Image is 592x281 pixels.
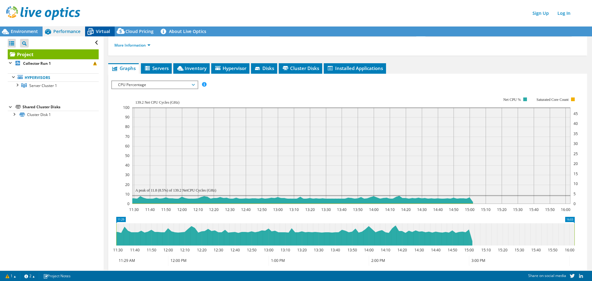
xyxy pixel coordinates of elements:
[127,201,129,206] text: 0
[573,181,578,186] text: 10
[481,247,491,253] text: 15:10
[197,247,207,253] text: 12:20
[513,207,523,212] text: 15:30
[431,247,441,253] text: 14:40
[515,247,524,253] text: 15:30
[123,105,129,110] text: 100
[8,73,99,81] a: Hypervisors
[161,207,171,212] text: 11:50
[464,247,474,253] text: 15:00
[433,207,443,212] text: 14:40
[314,247,323,253] text: 13:30
[337,207,347,212] text: 13:40
[264,247,273,253] text: 13:00
[531,247,541,253] text: 15:40
[573,151,578,156] text: 25
[147,247,156,253] text: 11:50
[417,207,427,212] text: 14:30
[331,247,340,253] text: 13:40
[573,171,578,176] text: 15
[8,49,99,59] a: Project
[209,207,219,212] text: 12:20
[257,207,267,212] text: 12:50
[176,65,207,71] span: Inventory
[113,247,123,253] text: 11:30
[465,207,475,212] text: 15:00
[145,207,155,212] text: 11:40
[481,207,491,212] text: 15:10
[414,247,424,253] text: 14:30
[111,65,136,71] span: Graphs
[20,272,39,280] a: 2
[573,141,578,146] text: 30
[397,247,407,253] text: 14:20
[177,207,187,212] text: 12:00
[158,27,211,36] a: About Live Optics
[125,153,129,158] text: 50
[385,207,395,212] text: 14:10
[29,83,57,88] span: Server Cluster 1
[6,6,80,20] img: live_optics_svg.svg
[125,163,129,168] text: 40
[225,207,235,212] text: 12:30
[214,65,246,71] span: Hypervisor
[573,131,578,136] text: 35
[281,247,290,253] text: 13:10
[115,81,194,89] span: CPU Percentage
[135,100,179,105] text: 139.2 Net CPU Cycles (GHz)
[282,65,319,71] span: Cluster Disks
[565,247,574,253] text: 16:00
[114,43,150,48] a: More Information
[53,28,80,34] span: Performance
[8,81,99,89] a: Server Cluster 1
[573,191,576,196] text: 5
[305,207,315,212] text: 13:20
[11,28,38,34] span: Environment
[144,65,169,71] span: Servers
[321,207,331,212] text: 13:30
[180,247,190,253] text: 12:10
[1,272,20,280] a: 1
[125,182,129,187] text: 20
[129,207,139,212] text: 11:30
[449,207,458,212] text: 14:50
[448,247,457,253] text: 14:50
[347,247,357,253] text: 13:50
[247,247,257,253] text: 12:50
[23,61,51,66] b: Collector Run 1
[381,247,390,253] text: 14:10
[548,247,557,253] text: 15:50
[545,207,555,212] text: 15:50
[297,247,307,253] text: 13:20
[529,207,539,212] text: 15:40
[214,247,223,253] text: 12:30
[401,207,411,212] text: 14:20
[273,207,283,212] text: 13:00
[573,201,576,206] text: 0
[573,111,578,116] text: 45
[125,134,129,139] text: 70
[369,207,379,212] text: 14:00
[254,65,274,71] span: Disks
[573,121,578,126] text: 40
[327,65,383,71] span: Installed Applications
[353,207,363,212] text: 13:50
[125,192,129,197] text: 10
[39,272,75,280] a: Project Notes
[528,273,566,278] span: Share on social media
[573,161,578,166] text: 20
[8,111,99,119] a: Cluster Disk 1
[23,103,99,111] div: Shared Cluster Disks
[130,247,140,253] text: 11:40
[289,207,299,212] text: 13:10
[561,207,570,212] text: 16:00
[230,247,240,253] text: 12:40
[241,207,251,212] text: 12:40
[125,28,154,34] span: Cloud Pricing
[163,247,173,253] text: 12:00
[8,59,99,67] a: Collector Run 1
[96,28,110,34] span: Virtual
[125,143,129,149] text: 60
[125,172,129,177] text: 30
[503,97,521,102] text: Net CPU %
